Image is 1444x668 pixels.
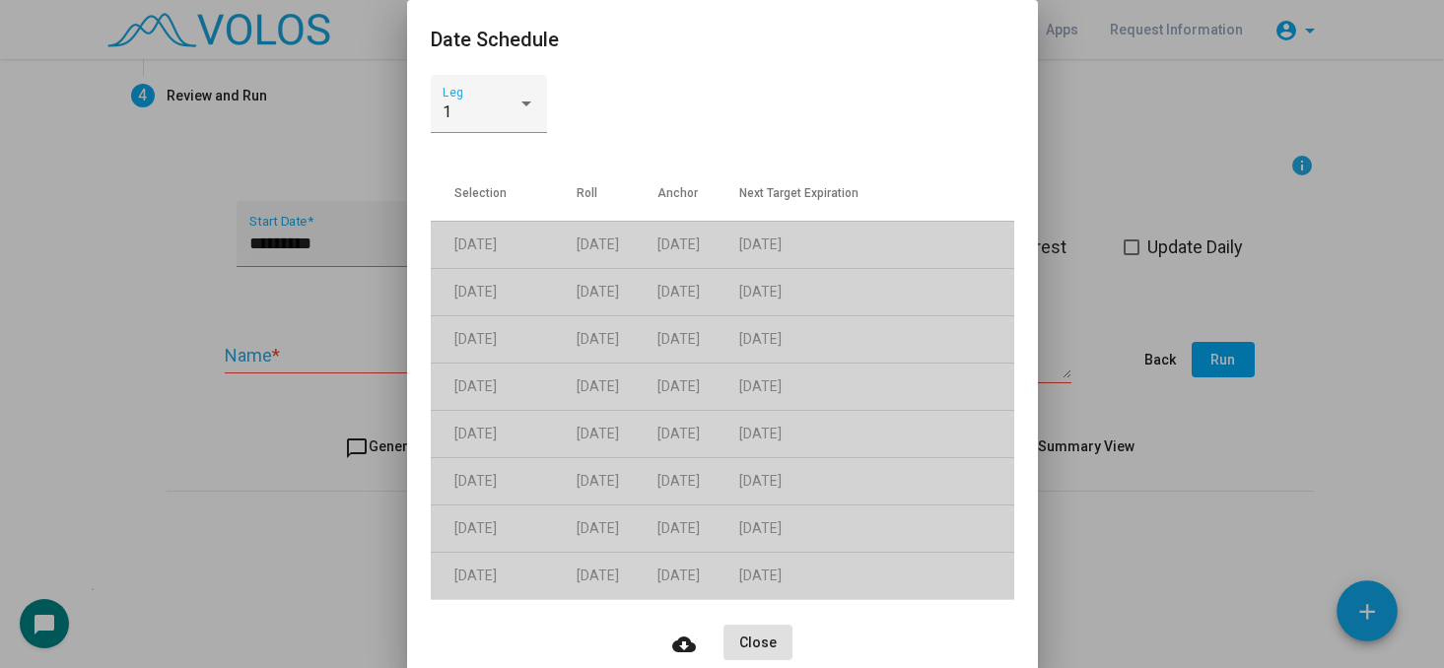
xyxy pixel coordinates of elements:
td: [DATE] [431,599,577,646]
td: [DATE] [739,268,1014,315]
td: [DATE] [577,315,658,363]
td: [DATE] [657,410,739,457]
td: [DATE] [577,599,658,646]
td: [DATE] [739,410,1014,457]
span: Close [739,635,777,650]
td: [DATE] [657,315,739,363]
td: [DATE] [739,599,1014,646]
mat-icon: cloud_download [672,633,696,656]
td: [DATE] [431,268,577,315]
td: [DATE] [739,221,1014,268]
td: [DATE] [431,410,577,457]
td: [DATE] [431,221,577,268]
td: [DATE] [577,504,658,552]
td: [DATE] [739,315,1014,363]
td: [DATE] [657,457,739,504]
td: [DATE] [431,363,577,410]
td: [DATE] [657,363,739,410]
td: [DATE] [739,504,1014,552]
td: [DATE] [577,410,658,457]
th: Selection [431,166,577,221]
td: [DATE] [657,552,739,599]
td: [DATE] [657,599,739,646]
th: Next Target Expiration [739,166,1014,221]
span: 1 [443,102,451,121]
td: [DATE] [739,552,1014,599]
td: [DATE] [739,457,1014,504]
td: [DATE] [657,221,739,268]
td: [DATE] [657,268,739,315]
td: [DATE] [739,363,1014,410]
td: [DATE] [431,315,577,363]
td: [DATE] [577,552,658,599]
td: [DATE] [577,363,658,410]
td: [DATE] [431,552,577,599]
td: [DATE] [577,268,658,315]
td: [DATE] [577,457,658,504]
th: Anchor [657,166,739,221]
button: Close [723,625,792,660]
td: [DATE] [431,504,577,552]
td: [DATE] [657,504,739,552]
h2: Date Schedule [431,24,1014,55]
td: [DATE] [577,221,658,268]
td: [DATE] [431,457,577,504]
th: Roll [577,166,658,221]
